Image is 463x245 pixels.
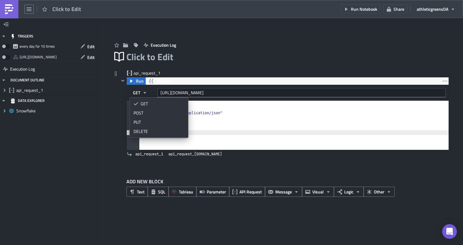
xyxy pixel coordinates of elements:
span: Edit [87,54,95,60]
div: 2 [127,106,139,111]
button: Run Notebook [341,4,380,14]
div: 3 [127,111,139,115]
div: PUT [134,119,184,125]
button: Edit [77,42,98,51]
span: Parameter [207,189,226,195]
span: Share [393,6,404,12]
span: Render [157,77,171,85]
a: api_request_1 [134,151,165,157]
button: Message [265,187,302,197]
img: PushMetrics [4,4,14,14]
div: 4 [127,115,139,120]
label: ADD NEW BLOCK [126,178,449,185]
div: DELETE [134,128,184,134]
input: Enter request URL [157,88,446,97]
div: https://pushmetrics.io/api/v1/report/w3lAZ2Xo8K/webhook?token=7b69d61a90e0444e95cae7be2fa10959 [20,52,57,62]
button: API Request [229,187,265,197]
span: Execution Log [10,64,35,75]
button: Run [127,77,146,85]
div: DOCUMENT OUTLINE [10,75,44,86]
span: Tableau [179,189,193,195]
button: Execution Log [141,40,179,50]
div: 5 [127,120,139,125]
span: SQL [158,189,165,195]
span: api_request_[DOMAIN_NAME] [168,151,222,157]
span: Visual [312,189,324,195]
span: Execution Log [151,42,176,48]
div: 1 [127,101,139,106]
div: GET [141,101,184,107]
button: Hide content [119,77,126,84]
button: athleticgreensDA [414,4,458,14]
div: POST [134,110,184,116]
span: Run [136,77,144,85]
span: api_request_1 [135,151,163,157]
div: DATA EXPLORER [10,95,44,106]
button: Edit [77,52,98,62]
button: Render [145,77,173,85]
button: Visual [302,187,334,197]
button: Text [126,187,148,197]
a: api_request_[DOMAIN_NAME] [167,151,224,157]
span: Snowflake [16,108,96,114]
button: Logic [334,187,364,197]
button: Parameter [196,187,229,197]
span: GET [133,88,140,97]
span: Message [275,189,292,195]
div: Open Intercom Messenger [442,224,457,239]
div: every day for 10 times [20,42,55,51]
span: Other [374,189,384,195]
div: 6 [127,125,139,130]
span: api_request_1 [16,87,96,93]
span: athleticgreens DA [417,6,448,12]
button: Tableau [168,187,197,197]
span: Run Notebook [351,6,377,12]
button: GET [130,88,157,97]
span: api_request_1 [134,70,161,76]
span: Logic [344,189,353,195]
button: SQL [148,187,169,197]
div: TRIGGERS [10,31,33,42]
button: Other [363,187,395,197]
button: Share [383,4,407,14]
span: Edit [87,43,95,50]
div: 7 [127,130,139,135]
span: Text [137,189,145,195]
span: Click to Edit [126,50,174,63]
span: Click to Edit [52,5,82,13]
span: API Request [239,189,262,195]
